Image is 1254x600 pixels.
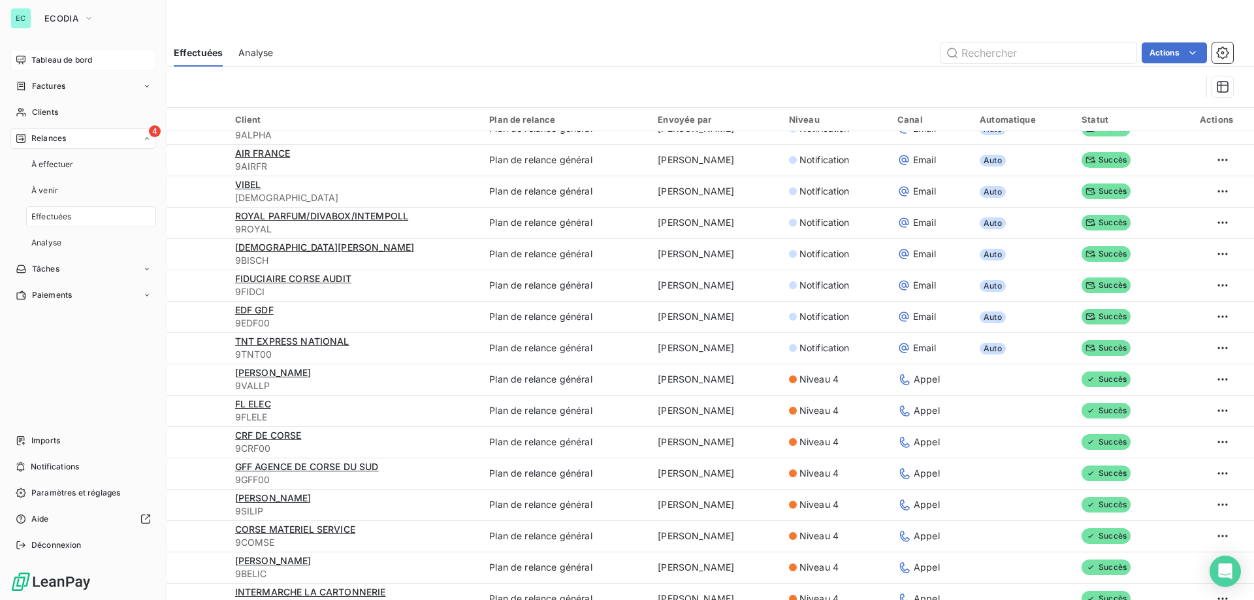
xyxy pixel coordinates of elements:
div: Envoyée par [658,114,773,125]
td: [PERSON_NAME] [650,238,780,270]
td: [PERSON_NAME] [650,395,780,426]
span: 9VALLP [235,379,474,392]
td: Plan de relance général [481,207,650,238]
span: ROYAL PARFUM/DIVABOX/INTEMPOLL [235,210,409,221]
span: FIDUCIAIRE CORSE AUDIT [235,273,351,284]
span: [PERSON_NAME] [235,367,312,378]
span: 9BELIC [235,567,474,580]
span: Appel [914,373,940,386]
span: Tableau de bord [31,54,92,66]
span: Appel [914,467,940,480]
td: Plan de relance général [481,458,650,489]
span: Aide [31,513,49,525]
span: Niveau 4 [799,561,839,574]
span: Auto [980,343,1006,355]
span: 9FIDCI [235,285,474,298]
span: Niveau 4 [799,498,839,511]
td: [PERSON_NAME] [650,552,780,583]
a: Aide [10,509,156,529]
td: Plan de relance général [481,144,650,176]
button: Actions [1142,42,1207,63]
span: GFF AGENCE DE CORSE DU SUD [235,461,379,472]
span: CORSE MATERIEL SERVICE [235,524,355,535]
span: ECODIA [44,13,78,24]
span: Succès [1082,277,1131,293]
span: Succès [1082,466,1131,481]
span: Auto [980,311,1006,323]
span: Succès [1082,246,1131,262]
div: Automatique [980,114,1066,125]
span: Succès [1082,340,1131,356]
div: Canal [897,114,964,125]
span: [DEMOGRAPHIC_DATA] [235,191,474,204]
span: Succès [1082,434,1131,450]
span: 9ALPHA [235,129,474,142]
span: Notification [799,279,850,292]
span: [PERSON_NAME] [235,492,312,503]
div: EC [10,8,31,29]
span: Succès [1082,371,1131,387]
span: 9GFF00 [235,473,474,486]
td: Plan de relance général [481,395,650,426]
span: Factures [32,80,65,92]
span: À venir [31,185,58,197]
span: Notifications [31,461,79,473]
span: Appel [914,498,940,511]
td: [PERSON_NAME] [650,176,780,207]
span: 9AIRFR [235,160,474,173]
td: Plan de relance général [481,364,650,395]
span: Succès [1082,528,1131,544]
td: Plan de relance général [481,301,650,332]
span: Analyse [31,237,61,249]
span: Déconnexion [31,539,82,551]
span: Relances [31,133,66,144]
td: Plan de relance général [481,176,650,207]
span: Niveau 4 [799,435,839,449]
td: [PERSON_NAME] [650,458,780,489]
span: INTERMARCHE LA CARTONNERIE [235,586,386,597]
span: 9TNT00 [235,348,474,361]
span: Appel [914,529,940,543]
span: Succès [1082,497,1131,513]
span: 9BISCH [235,254,474,267]
span: [PERSON_NAME] [235,555,312,566]
td: [PERSON_NAME] [650,489,780,520]
td: Plan de relance général [481,520,650,552]
span: 9ROYAL [235,223,474,236]
span: Effectuées [31,211,72,223]
span: CRF DE CORSE [235,430,302,441]
span: Imports [31,435,60,447]
span: Succès [1082,309,1131,324]
span: 4 [149,125,161,137]
img: Logo LeanPay [10,571,91,592]
span: Paramètres et réglages [31,487,120,499]
div: Open Intercom Messenger [1210,556,1241,587]
span: Appel [914,404,940,417]
span: Succès [1082,560,1131,575]
td: [PERSON_NAME] [650,207,780,238]
span: FL ELEC [235,398,271,409]
span: Niveau 4 [799,404,839,417]
span: Auto [980,155,1006,166]
span: Notification [799,185,850,198]
span: Auto [980,280,1006,292]
td: [PERSON_NAME] [650,520,780,552]
td: Plan de relance général [481,552,650,583]
div: Plan de relance [489,114,642,125]
td: Plan de relance général [481,238,650,270]
span: Notification [799,153,850,166]
span: Notification [799,247,850,261]
span: 9EDF00 [235,317,474,330]
span: Effectuées [174,46,223,59]
span: Email [913,153,936,166]
span: AIR FRANCE [235,148,291,159]
span: EDF GDF [235,304,274,315]
span: TNT EXPRESS NATIONAL [235,336,349,347]
td: Plan de relance général [481,332,650,364]
span: VIBEL [235,179,261,190]
span: Auto [980,217,1006,229]
span: Email [913,279,936,292]
span: Email [913,310,936,323]
span: Niveau 4 [799,467,839,480]
td: [PERSON_NAME] [650,364,780,395]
